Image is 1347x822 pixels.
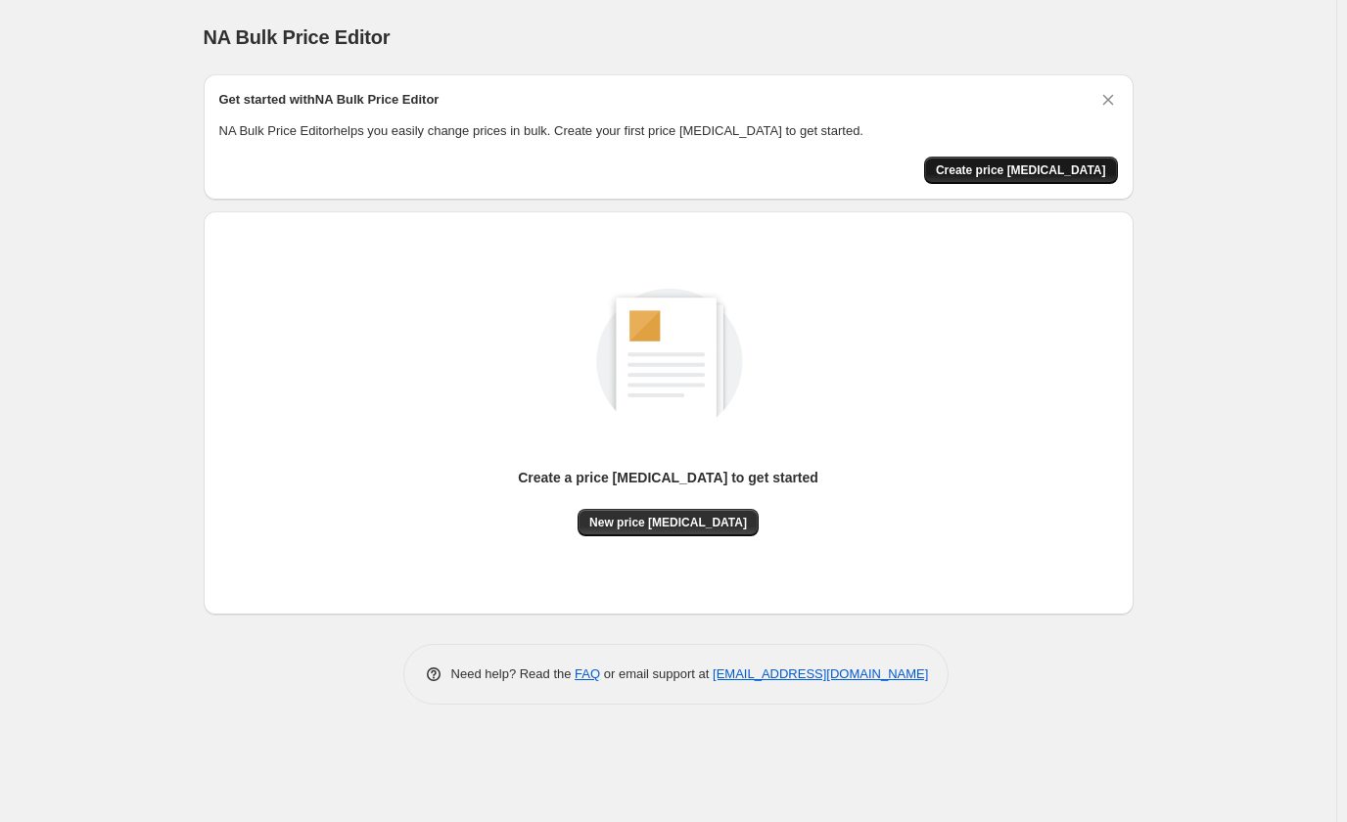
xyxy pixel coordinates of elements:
button: Dismiss card [1098,90,1118,110]
p: NA Bulk Price Editor helps you easily change prices in bulk. Create your first price [MEDICAL_DAT... [219,121,1118,141]
p: Create a price [MEDICAL_DATA] to get started [518,468,818,487]
a: FAQ [575,666,600,681]
button: New price [MEDICAL_DATA] [578,509,759,536]
h2: Get started with NA Bulk Price Editor [219,90,440,110]
span: Create price [MEDICAL_DATA] [936,162,1106,178]
button: Create price change job [924,157,1118,184]
span: NA Bulk Price Editor [204,26,391,48]
span: New price [MEDICAL_DATA] [589,515,747,530]
span: Need help? Read the [451,666,576,681]
span: or email support at [600,666,713,681]
a: [EMAIL_ADDRESS][DOMAIN_NAME] [713,666,928,681]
